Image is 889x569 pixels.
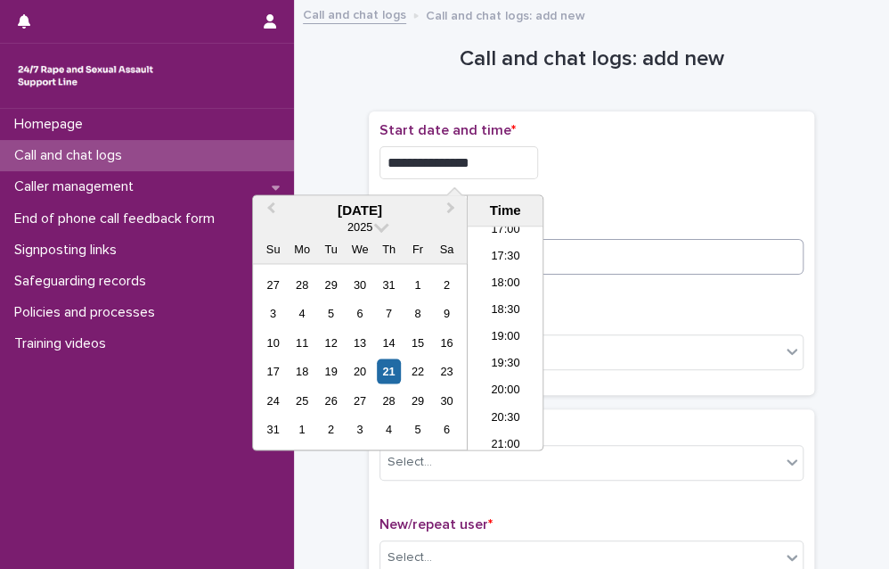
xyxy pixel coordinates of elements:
div: Mo [290,237,314,261]
div: Tu [319,237,343,261]
div: Choose Thursday, September 4th, 2025 [377,417,401,441]
div: Choose Tuesday, September 2nd, 2025 [319,417,343,441]
li: 18:30 [468,299,543,326]
div: Choose Sunday, August 3rd, 2025 [261,301,285,326]
div: Choose Monday, September 1st, 2025 [290,417,314,441]
p: Policies and processes [7,304,169,321]
div: Sa [435,237,459,261]
li: 18:00 [468,272,543,299]
h1: Call and chat logs: add new [369,46,814,72]
div: Choose Sunday, July 27th, 2025 [261,272,285,296]
div: Choose Thursday, August 7th, 2025 [377,301,401,326]
div: Choose Monday, August 18th, 2025 [290,359,314,383]
div: Choose Monday, August 11th, 2025 [290,330,314,354]
div: month 2025-08 [258,270,461,444]
div: Choose Saturday, September 6th, 2025 [435,417,459,441]
div: Su [261,237,285,261]
div: Choose Saturday, August 2nd, 2025 [435,272,459,296]
div: Choose Thursday, July 31st, 2025 [377,272,401,296]
p: Caller management [7,178,148,195]
div: Choose Thursday, August 28th, 2025 [377,388,401,412]
div: [DATE] [253,202,467,219]
button: Previous Month [255,197,283,226]
div: Choose Wednesday, August 6th, 2025 [347,301,371,326]
div: Choose Wednesday, July 30th, 2025 [347,272,371,296]
div: Choose Saturday, August 23rd, 2025 [435,359,459,383]
a: Call and chat logs [303,4,406,24]
div: Choose Wednesday, August 13th, 2025 [347,330,371,354]
li: 17:00 [468,219,543,245]
p: Homepage [7,116,97,133]
div: Select... [387,453,432,472]
div: Choose Monday, August 4th, 2025 [290,301,314,326]
div: Choose Saturday, August 9th, 2025 [435,301,459,326]
div: Choose Wednesday, August 27th, 2025 [347,388,371,412]
div: Choose Sunday, August 17th, 2025 [261,359,285,383]
div: Choose Saturday, August 16th, 2025 [435,330,459,354]
div: Choose Friday, August 1st, 2025 [405,272,429,296]
div: Choose Tuesday, July 29th, 2025 [319,272,343,296]
div: Choose Friday, August 29th, 2025 [405,388,429,412]
div: Choose Wednesday, August 20th, 2025 [347,359,371,383]
div: Choose Thursday, August 21st, 2025 [377,359,401,383]
div: Choose Thursday, August 14th, 2025 [377,330,401,354]
div: Choose Monday, August 25th, 2025 [290,388,314,412]
li: 19:00 [468,326,543,352]
div: Choose Tuesday, August 5th, 2025 [319,301,343,326]
p: Call and chat logs [7,147,136,164]
span: 2025 [347,220,372,234]
div: Choose Sunday, August 31st, 2025 [261,417,285,441]
div: We [347,237,371,261]
p: End of phone call feedback form [7,210,229,227]
img: rhQMoQhaT3yELyF149Cw [14,58,157,94]
div: Choose Saturday, August 30th, 2025 [435,388,459,412]
div: Choose Friday, August 15th, 2025 [405,330,429,354]
div: Choose Friday, August 8th, 2025 [405,301,429,326]
li: 19:30 [468,352,543,379]
div: Choose Wednesday, September 3rd, 2025 [347,417,371,441]
p: Safeguarding records [7,273,160,290]
div: Time [472,202,538,219]
li: 21:00 [468,433,543,459]
div: Choose Sunday, August 10th, 2025 [261,330,285,354]
div: Choose Friday, September 5th, 2025 [405,417,429,441]
li: 17:30 [468,245,543,272]
div: Fr [405,237,429,261]
div: Choose Tuesday, August 12th, 2025 [319,330,343,354]
div: Choose Tuesday, August 26th, 2025 [319,388,343,412]
div: Choose Tuesday, August 19th, 2025 [319,359,343,383]
p: Call and chat logs: add new [426,4,585,24]
span: New/repeat user [379,517,493,532]
span: Start date and time [379,123,516,137]
p: Signposting links [7,242,131,259]
li: 20:00 [468,379,543,406]
div: Select... [387,548,432,567]
div: Th [377,237,401,261]
li: 20:30 [468,406,543,433]
button: Next Month [438,197,467,226]
div: Choose Sunday, August 24th, 2025 [261,388,285,412]
div: Choose Monday, July 28th, 2025 [290,272,314,296]
p: Training videos [7,335,120,352]
div: Choose Friday, August 22nd, 2025 [405,359,429,383]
